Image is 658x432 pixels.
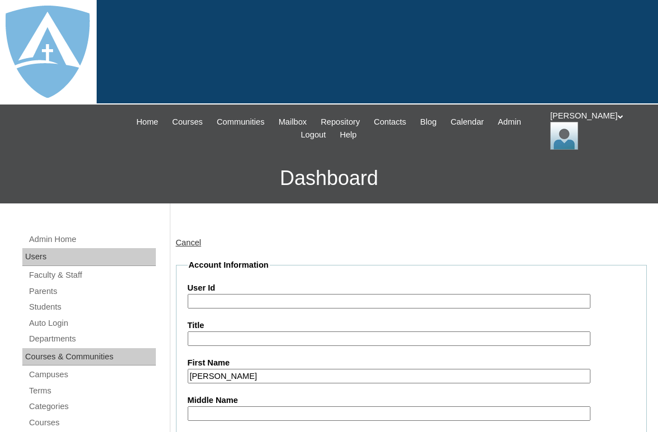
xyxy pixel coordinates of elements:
img: Thomas Lambert [550,122,578,150]
span: Contacts [374,116,406,129]
label: Middle Name [188,395,636,406]
a: Faculty & Staff [28,268,156,282]
span: Mailbox [279,116,307,129]
label: First Name [188,357,636,369]
a: Students [28,300,156,314]
a: Courses [28,416,156,430]
span: Admin [498,116,521,129]
a: Categories [28,400,156,414]
label: User Id [188,282,636,294]
img: logo-white.png [6,6,90,98]
a: Mailbox [273,116,313,129]
div: Courses & Communities [22,348,156,366]
a: Logout [295,129,331,141]
a: Admin [492,116,527,129]
legend: Account Information [188,259,270,271]
a: Communities [211,116,270,129]
a: Cancel [176,238,202,247]
span: Help [340,129,356,141]
span: Courses [172,116,203,129]
label: Title [188,320,636,331]
span: Calendar [451,116,484,129]
a: Parents [28,284,156,298]
a: Home [131,116,164,129]
div: Users [22,248,156,266]
a: Auto Login [28,316,156,330]
a: Courses [166,116,208,129]
span: Communities [217,116,265,129]
a: Repository [315,116,365,129]
a: Campuses [28,368,156,382]
a: Blog [414,116,442,129]
a: Terms [28,384,156,398]
a: Help [334,129,362,141]
h3: Dashboard [6,153,652,203]
span: Repository [321,116,360,129]
a: Calendar [445,116,489,129]
a: Contacts [368,116,412,129]
span: Logout [301,129,326,141]
span: Blog [420,116,436,129]
a: Admin Home [28,232,156,246]
a: Departments [28,332,156,346]
div: [PERSON_NAME] [550,110,647,150]
span: Home [136,116,158,129]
